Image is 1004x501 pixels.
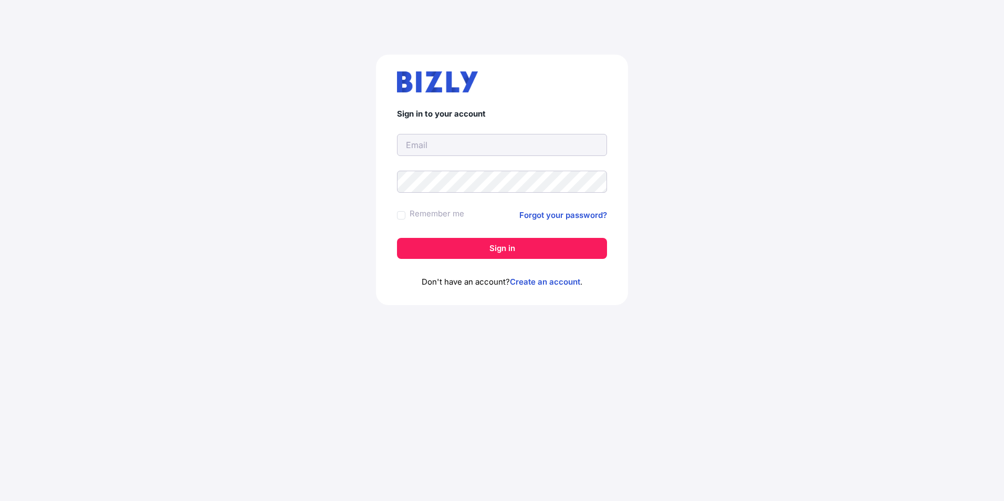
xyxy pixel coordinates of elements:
[397,276,607,288] p: Don't have an account? .
[397,109,607,119] h4: Sign in to your account
[410,207,464,220] label: Remember me
[397,134,607,156] input: Email
[510,277,580,287] a: Create an account
[519,209,607,222] a: Forgot your password?
[397,71,478,92] img: bizly_logo.svg
[397,238,607,259] button: Sign in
